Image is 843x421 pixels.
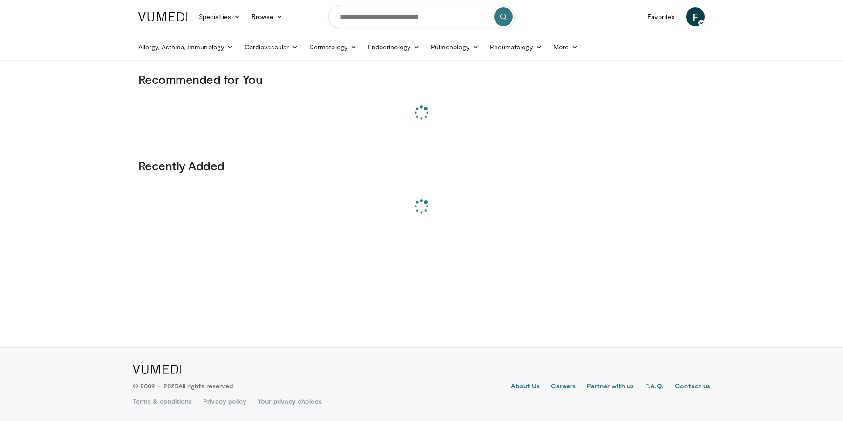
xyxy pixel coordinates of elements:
a: Pulmonology [425,38,484,56]
a: Specialties [193,7,246,26]
a: Endocrinology [362,38,425,56]
a: Allergy, Asthma, Immunology [133,38,239,56]
h3: Recommended for You [138,72,705,87]
span: All rights reserved [178,382,233,390]
a: Privacy policy [203,397,246,406]
a: Browse [246,7,289,26]
a: Careers [551,381,576,393]
a: Rheumatology [484,38,548,56]
a: Terms & conditions [133,397,192,406]
input: Search topics, interventions [328,6,515,28]
img: VuMedi Logo [133,365,182,374]
a: More [548,38,584,56]
p: © 2009 – 2025 [133,381,233,391]
a: Your privacy choices [258,397,321,406]
a: About Us [511,381,540,393]
a: Favorites [642,7,680,26]
img: VuMedi Logo [138,12,188,21]
a: Dermatology [304,38,362,56]
a: F [686,7,705,26]
a: Cardiovascular [239,38,304,56]
h3: Recently Added [138,158,705,173]
a: Contact us [675,381,710,393]
a: F.A.Q. [645,381,664,393]
a: Partner with us [587,381,634,393]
